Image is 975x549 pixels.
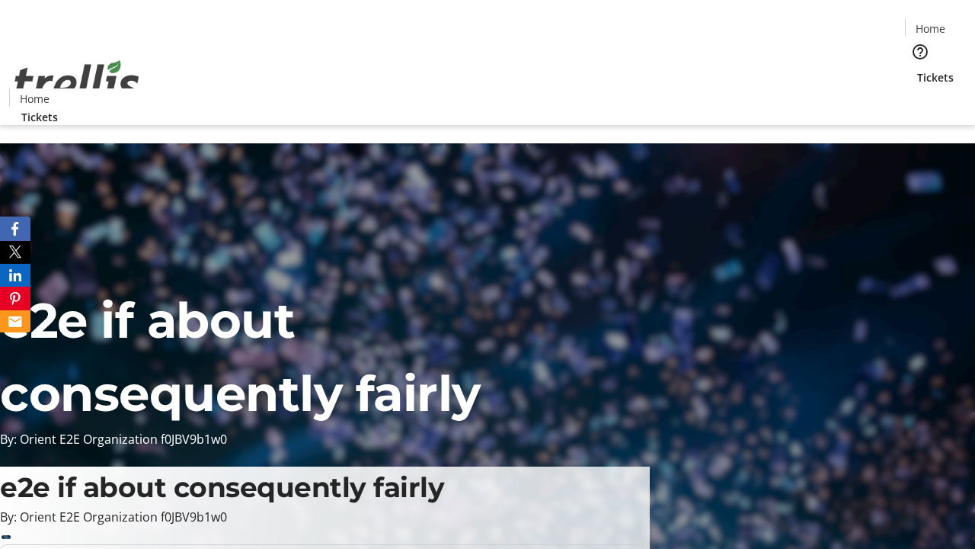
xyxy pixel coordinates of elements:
[905,69,966,85] a: Tickets
[917,69,954,85] span: Tickets
[9,109,70,125] a: Tickets
[916,21,945,37] span: Home
[10,91,59,107] a: Home
[21,109,58,125] span: Tickets
[20,91,50,107] span: Home
[905,37,935,67] button: Help
[906,21,954,37] a: Home
[9,43,145,120] img: Orient E2E Organization f0JBV9b1w0's Logo
[905,85,935,116] button: Cart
